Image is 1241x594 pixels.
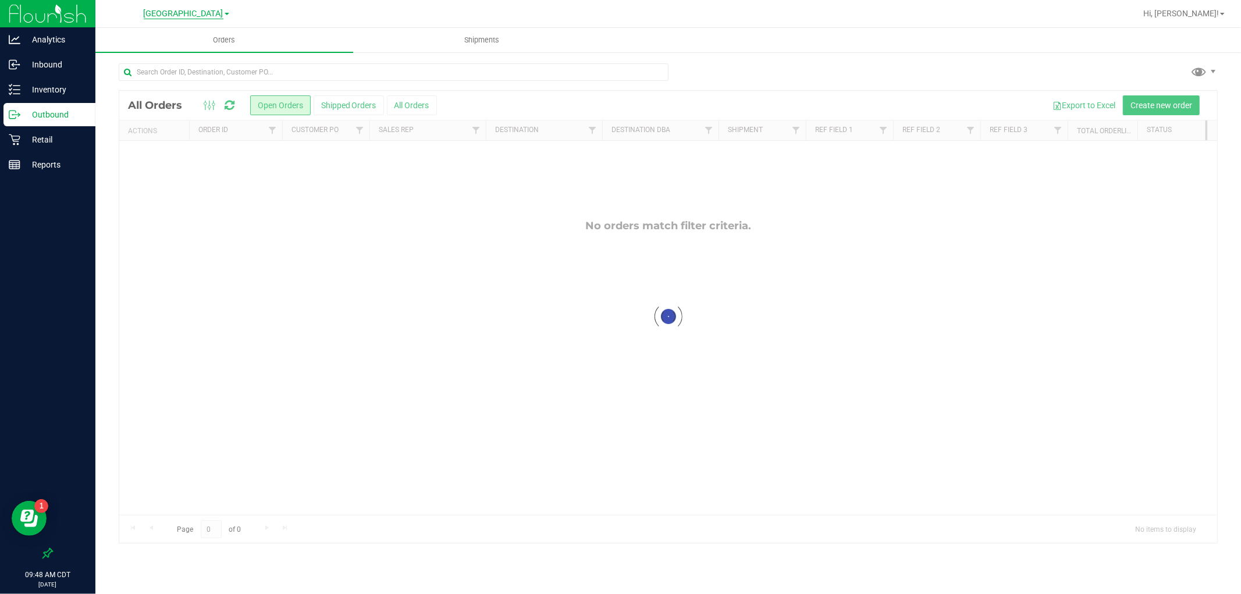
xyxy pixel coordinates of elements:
[34,499,48,513] iframe: Resource center unread badge
[9,134,20,145] inline-svg: Retail
[9,109,20,120] inline-svg: Outbound
[449,35,515,45] span: Shipments
[20,58,90,72] p: Inbound
[12,501,47,536] iframe: Resource center
[42,547,54,559] label: Pin the sidebar to full width on large screens
[20,108,90,122] p: Outbound
[9,34,20,45] inline-svg: Analytics
[1143,9,1219,18] span: Hi, [PERSON_NAME]!
[9,159,20,170] inline-svg: Reports
[9,59,20,70] inline-svg: Inbound
[20,83,90,97] p: Inventory
[20,158,90,172] p: Reports
[5,580,90,589] p: [DATE]
[5,570,90,580] p: 09:48 AM CDT
[95,28,353,52] a: Orders
[198,35,251,45] span: Orders
[9,84,20,95] inline-svg: Inventory
[353,28,611,52] a: Shipments
[119,63,668,81] input: Search Order ID, Destination, Customer PO...
[20,33,90,47] p: Analytics
[144,9,223,19] span: [GEOGRAPHIC_DATA]
[20,133,90,147] p: Retail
